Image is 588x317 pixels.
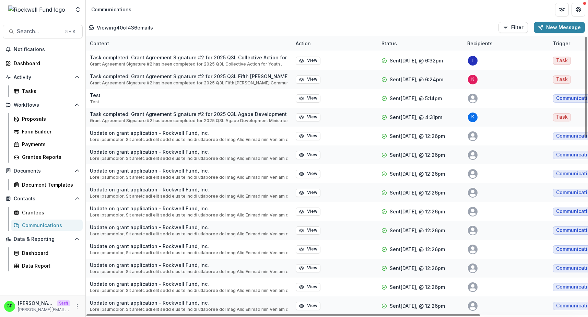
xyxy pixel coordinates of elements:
p: Lore ipsumdolor, Sit ametc adi elit sedd eius te incidi utlaboree dol mag Aliq Enimad min Veniam ... [90,193,287,199]
p: Sent [DATE], @ 5:14pm [390,95,442,102]
span: Data & Reporting [14,236,72,242]
svg: avatar [468,131,478,141]
button: View [296,226,320,235]
a: Grantee Reports [11,151,83,163]
button: New Message [534,22,585,33]
p: Update on grant application - Rockwell Fund, Inc. [90,205,287,212]
span: Contacts [14,196,72,202]
p: Update on grant application - Rockwell Fund, Inc. [90,299,287,306]
button: View [296,113,320,121]
button: Open Activity [3,72,83,83]
p: Sent [DATE], @ 12:26pm [390,302,445,309]
span: Documents [14,168,72,174]
a: Document Templates [11,179,83,190]
p: Sent [DATE], @ 6:24pm [390,76,443,83]
a: Communications [11,220,83,231]
div: Content [86,36,292,51]
span: Task [556,77,568,82]
div: kirk@agapedevelopment.org [471,115,474,119]
p: Task completed: Grant Agreement Signature #2 for 2025 Q3L Agape Development Ministries [90,110,287,118]
p: Sent [DATE], @ 12:26pm [390,170,445,177]
p: [PERSON_NAME] [18,300,54,307]
button: Open entity switcher [73,3,83,16]
svg: avatar [468,282,478,292]
p: Lore ipsumdolor, Sit ametc adi elit sedd eius te incidi utlaboree dol mag Aliq Enimad min Veniam ... [90,212,287,218]
div: Document Templates [22,181,77,188]
div: Recipients [463,36,549,51]
p: Sent [DATE], @ 12:26pm [390,283,445,291]
button: View [296,245,320,254]
svg: avatar [468,207,478,216]
div: Status [377,36,463,51]
div: Recipients [463,40,497,47]
p: Grant Agreement Signature #2 has been completed for 2025 Q3L Agape Development Ministries . [90,118,287,124]
div: Content [86,40,113,47]
p: Update on grant application - Rockwell Fund, Inc. [90,167,287,174]
svg: avatar [468,301,478,311]
span: Task [556,114,568,120]
button: View [296,170,320,178]
p: Sent [DATE], @ 12:26pm [390,151,445,158]
div: Status [377,40,401,47]
div: Communications [22,222,77,229]
div: Action [292,40,315,47]
p: Lore ipsumdolor, Sit ametc adi elit sedd eius te incidi utlaboree dol mag Aliq Enimad min Veniam ... [90,250,287,256]
p: Lore ipsumdolor, Sit ametc adi elit sedd eius te incidi utlaboree dol mag Aliq Enimad min Veniam ... [90,174,287,180]
p: Update on grant application - Rockwell Fund, Inc. [90,129,287,137]
button: View [296,283,320,291]
p: Lore ipsumdolor, Sit ametc adi elit sedd eius te incidi utlaboree dol mag Aliq Enimad min Veniam ... [90,269,287,275]
div: Proposals [22,115,77,122]
p: Viewing 40 of 436 emails [97,24,153,31]
button: View [296,94,320,103]
button: View [296,264,320,272]
a: Dashboard [3,58,83,69]
svg: avatar [468,94,478,103]
a: Dashboard [11,247,83,259]
p: Lore ipsumdolor, Sit ametc adi elit sedd eius te incidi utlaboree dol mag Aliq Enimad min Veniam ... [90,231,287,237]
p: Update on grant application - Rockwell Fund, Inc. [90,224,287,231]
button: Open Data & Reporting [3,234,83,245]
p: Sent [DATE], @ 6:32pm [390,57,443,64]
p: Update on grant application - Rockwell Fund, Inc. [90,148,287,155]
span: Workflows [14,102,72,108]
div: Trigger [549,40,574,47]
a: Form Builder [11,126,83,137]
svg: avatar [468,188,478,198]
div: Payments [22,141,77,148]
a: Payments [11,139,83,150]
button: Partners [555,3,569,16]
p: Test [90,92,101,99]
button: Open Workflows [3,99,83,110]
svg: avatar [468,226,478,235]
button: Filter [498,22,528,33]
p: Lore ipsumdolor, Sit ametc adi elit sedd eius te incidi utlaboree dol mag Aliq Enimad min Veniam ... [90,155,287,162]
button: View [296,132,320,140]
p: Update on grant application - Rockwell Fund, Inc. [90,280,287,287]
button: View [296,57,320,65]
p: [PERSON_NAME][EMAIL_ADDRESS][DOMAIN_NAME] [18,307,70,313]
div: Form Builder [22,128,77,135]
p: Task completed: Grant Agreement Signature #2 for 2025 Q3L Collective Action for Youth [90,54,287,61]
button: View [296,302,320,310]
nav: breadcrumb [89,4,134,14]
div: Dashboard [22,249,77,257]
div: tiffany.echevarria@ca4y.org [471,58,474,63]
div: Grantees [22,209,77,216]
button: Notifications [3,44,83,55]
div: Griffin Perry [7,304,13,308]
div: Action [292,36,377,51]
button: More [73,302,81,310]
div: Tasks [22,87,77,95]
a: Data Report [11,260,83,271]
p: Sent [DATE], @ 12:26pm [390,246,445,253]
p: Task completed: Grant Agreement Signature #2 for 2025 Q3L Fifth [PERSON_NAME] Community Redevelop... [90,73,287,80]
a: Tasks [11,85,83,97]
img: Rockwell Fund logo [8,5,65,14]
a: Proposals [11,113,83,125]
p: Grant Agreement Signature #2 has been completed for 2025 Q3L Collective Action for Youth . [90,61,287,67]
p: Update on grant application - Rockwell Fund, Inc. [90,243,287,250]
svg: avatar [468,169,478,179]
